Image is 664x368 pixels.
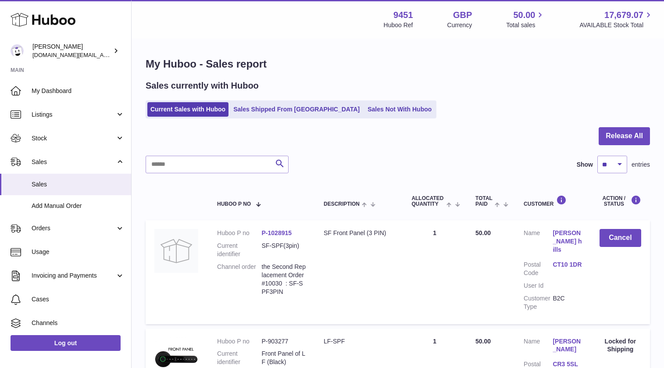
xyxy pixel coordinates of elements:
[11,44,24,57] img: amir.ch@gmail.com
[217,263,262,296] dt: Channel order
[32,202,125,210] span: Add Manual Order
[262,337,307,346] dd: P-903277
[32,134,115,143] span: Stock
[475,338,491,345] span: 50.00
[553,261,582,269] a: CT10 1DR
[32,180,125,189] span: Sales
[262,263,307,296] dd: the Second Replacement Order #10030 : SF-SPF3PIN
[604,9,643,21] span: 17,679.07
[577,161,593,169] label: Show
[147,102,228,117] a: Current Sales with Huboo
[553,294,582,311] dd: B2C
[632,161,650,169] span: entries
[364,102,435,117] a: Sales Not With Huboo
[230,102,363,117] a: Sales Shipped From [GEOGRAPHIC_DATA]
[324,201,360,207] span: Description
[32,158,115,166] span: Sales
[217,242,262,258] dt: Current identifier
[600,229,641,247] button: Cancel
[146,80,259,92] h2: Sales currently with Huboo
[524,282,553,290] dt: User Id
[600,195,641,207] div: Action / Status
[32,111,115,119] span: Listings
[146,57,650,71] h1: My Huboo - Sales report
[32,319,125,327] span: Channels
[32,51,175,58] span: [DOMAIN_NAME][EMAIL_ADDRESS][DOMAIN_NAME]
[154,229,198,273] img: no-photo.jpg
[553,229,582,254] a: [PERSON_NAME] hills
[32,43,111,59] div: [PERSON_NAME]
[553,337,582,354] a: [PERSON_NAME]
[11,335,121,351] a: Log out
[447,21,472,29] div: Currency
[475,229,491,236] span: 50.00
[453,9,472,21] strong: GBP
[262,350,307,366] dd: Front Panel of LF (Black)
[32,224,115,232] span: Orders
[32,272,115,280] span: Invoicing and Payments
[506,9,545,29] a: 50.00 Total sales
[411,196,444,207] span: ALLOCATED Quantity
[32,248,125,256] span: Usage
[506,21,545,29] span: Total sales
[217,350,262,366] dt: Current identifier
[262,242,307,258] dd: SF-SPF(3pin)
[32,295,125,304] span: Cases
[524,337,553,356] dt: Name
[384,21,413,29] div: Huboo Ref
[217,229,262,237] dt: Huboo P no
[513,9,535,21] span: 50.00
[579,21,653,29] span: AVAILABLE Stock Total
[524,294,553,311] dt: Customer Type
[393,9,413,21] strong: 9451
[599,127,650,145] button: Release All
[600,337,641,354] div: Locked for Shipping
[262,229,292,236] a: P-1028915
[579,9,653,29] a: 17,679.07 AVAILABLE Stock Total
[32,87,125,95] span: My Dashboard
[475,196,493,207] span: Total paid
[524,229,553,256] dt: Name
[217,201,251,207] span: Huboo P no
[217,337,262,346] dt: Huboo P no
[403,220,467,324] td: 1
[324,337,394,346] div: LF-SPF
[524,195,582,207] div: Customer
[524,261,553,277] dt: Postal Code
[324,229,394,237] div: SF Front Panel (3 PIN)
